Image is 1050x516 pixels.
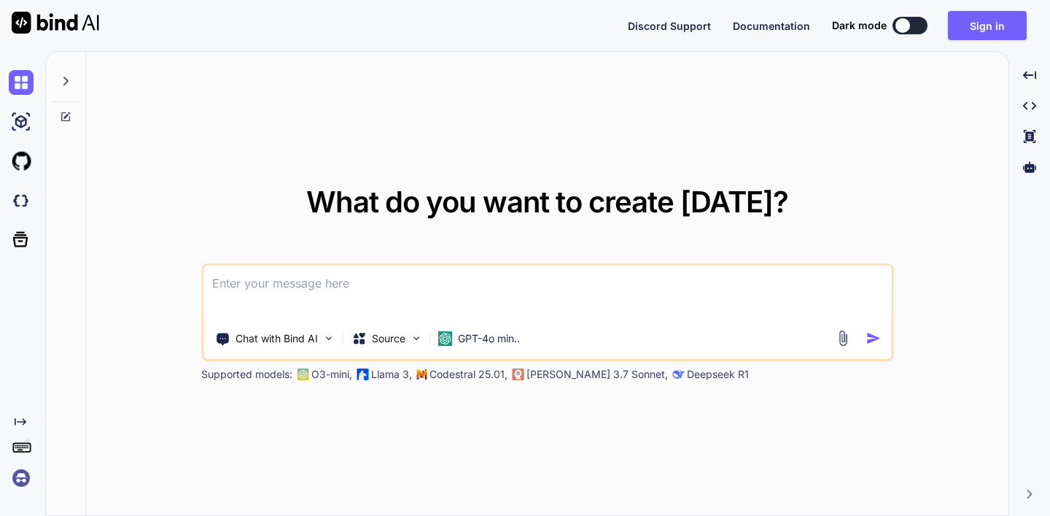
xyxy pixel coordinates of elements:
[733,20,810,32] span: Documentation
[311,367,352,382] p: O3-mini,
[628,20,711,32] span: Discord Support
[357,369,368,380] img: Llama2
[371,367,412,382] p: Llama 3,
[832,18,887,33] span: Dark mode
[322,332,335,344] img: Pick Tools
[9,70,34,95] img: chat
[236,331,318,346] p: Chat with Bind AI
[866,331,881,346] img: icon
[9,109,34,134] img: ai-studio
[9,466,34,490] img: signin
[9,149,34,174] img: githubLight
[458,331,520,346] p: GPT-4o min..
[372,331,405,346] p: Source
[201,367,292,382] p: Supported models:
[672,369,684,380] img: claude
[12,12,99,34] img: Bind AI
[429,367,507,382] p: Codestral 25.01,
[9,188,34,213] img: darkCloudIdeIcon
[834,330,851,347] img: attachment
[437,331,452,346] img: GPT-4o mini
[297,369,308,380] img: GPT-4
[306,184,788,220] span: What do you want to create [DATE]?
[512,369,524,380] img: claude
[628,18,711,34] button: Discord Support
[526,367,668,382] p: [PERSON_NAME] 3.7 Sonnet,
[948,11,1027,40] button: Sign in
[410,332,422,344] img: Pick Models
[687,367,749,382] p: Deepseek R1
[416,369,427,380] img: Mistral-AI
[733,18,810,34] button: Documentation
